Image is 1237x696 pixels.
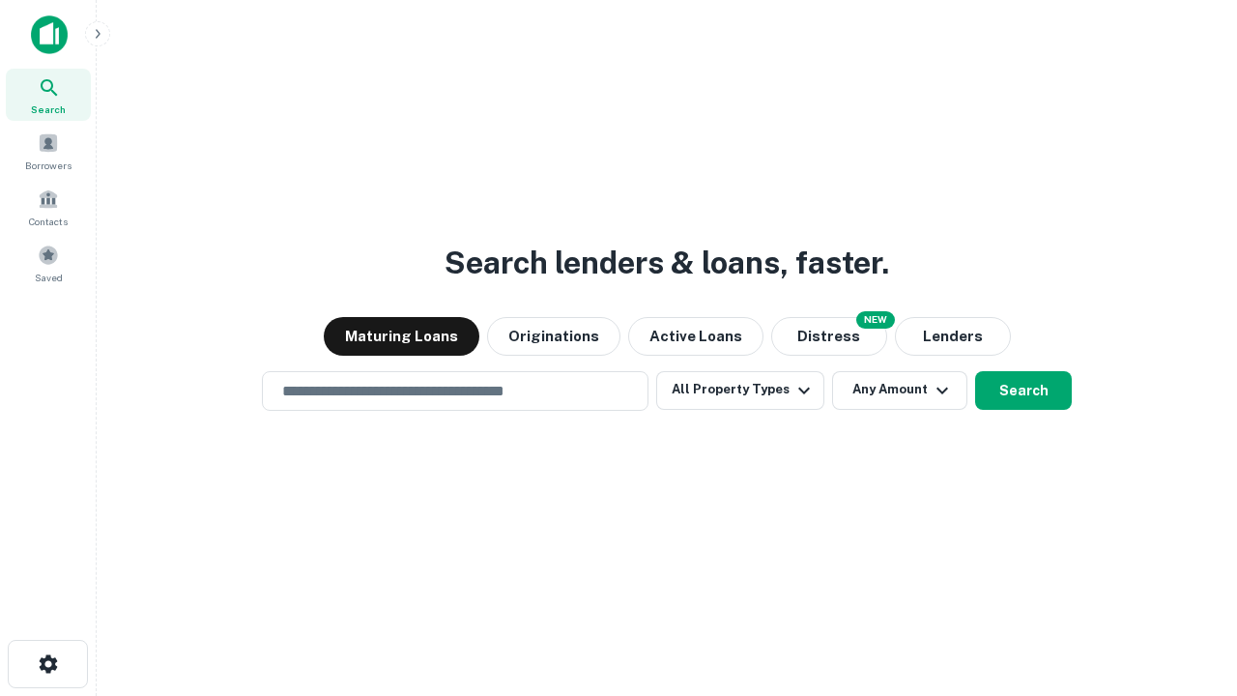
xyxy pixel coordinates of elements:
button: Any Amount [832,371,967,410]
span: Contacts [29,214,68,229]
button: All Property Types [656,371,824,410]
h3: Search lenders & loans, faster. [445,240,889,286]
a: Borrowers [6,125,91,177]
button: Search [975,371,1072,410]
button: Originations [487,317,620,356]
button: Lenders [895,317,1011,356]
span: Search [31,101,66,117]
span: Saved [35,270,63,285]
a: Contacts [6,181,91,233]
iframe: Chat Widget [1140,541,1237,634]
button: Search distressed loans with lien and other non-mortgage details. [771,317,887,356]
span: Borrowers [25,158,72,173]
img: capitalize-icon.png [31,15,68,54]
a: Search [6,69,91,121]
div: NEW [856,311,895,329]
a: Saved [6,237,91,289]
button: Maturing Loans [324,317,479,356]
button: Active Loans [628,317,763,356]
